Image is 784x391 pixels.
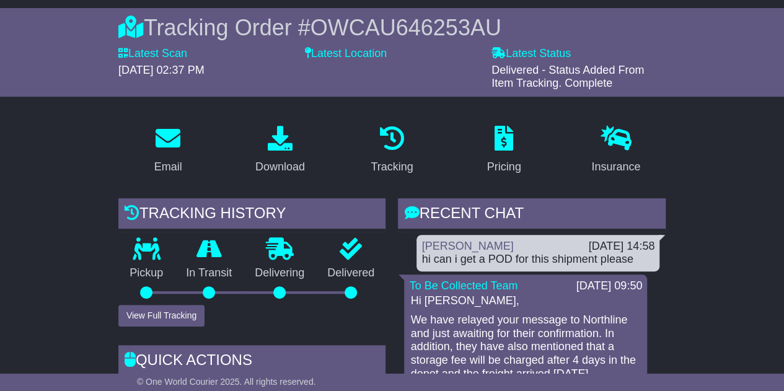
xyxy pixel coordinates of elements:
div: Pricing [487,159,521,175]
p: Delivering [244,266,316,280]
a: To Be Collected Team [409,279,518,292]
a: Download [247,121,313,180]
div: [DATE] 09:50 [576,279,642,293]
p: Delivered [316,266,386,280]
div: Quick Actions [118,345,386,379]
span: [DATE] 02:37 PM [118,64,205,76]
span: Delivered - Status Added From Item Tracking. Complete [491,64,644,90]
p: Pickup [118,266,175,280]
span: © One World Courier 2025. All rights reserved. [137,377,316,387]
div: hi can i get a POD for this shipment please [421,253,654,266]
div: Download [255,159,305,175]
p: We have relayed your message to Northline and just awaiting for their confirmation. In addition, ... [410,314,641,380]
a: Insurance [583,121,648,180]
div: Tracking history [118,198,386,232]
a: [PERSON_NAME] [421,240,513,252]
p: Hi [PERSON_NAME], [410,294,641,308]
div: Tracking [371,159,413,175]
a: Tracking [363,121,421,180]
div: Insurance [591,159,640,175]
div: Tracking Order # [118,14,666,41]
div: [DATE] 14:58 [588,240,654,253]
label: Latest Location [305,47,387,61]
a: Email [146,121,190,180]
span: OWCAU646253AU [311,15,501,40]
label: Latest Status [491,47,571,61]
div: RECENT CHAT [398,198,666,232]
label: Latest Scan [118,47,187,61]
div: Email [154,159,182,175]
a: Pricing [479,121,529,180]
button: View Full Tracking [118,305,205,327]
p: In Transit [175,266,244,280]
